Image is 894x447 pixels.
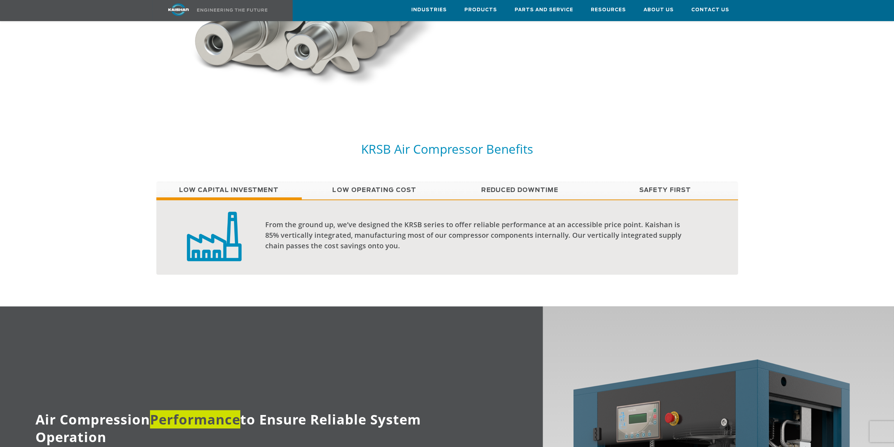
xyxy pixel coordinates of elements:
a: Low Capital Investment [156,181,302,199]
a: Low Operating Cost [302,181,447,199]
span: Performance [150,410,240,428]
a: Products [464,0,497,19]
span: Air Compression to Ensure Reliable System Operation [35,410,421,446]
img: Engineering the future [197,8,267,12]
h5: KRSB Air Compressor Benefits [156,141,738,157]
div: From the ground up, we’ve designed the KRSB series to offer reliable performance at an accessible... [265,219,691,251]
span: Industries [411,6,447,14]
a: Safety First [593,181,738,199]
a: Contact Us [691,0,729,19]
a: Industries [411,0,447,19]
a: Reduced Downtime [447,181,593,199]
span: Resources [591,6,626,14]
a: About Us [644,0,674,19]
a: Parts and Service [515,0,573,19]
div: Low Capital Investment [156,199,738,275]
img: low capital investment badge [187,211,242,261]
a: Resources [591,0,626,19]
span: Products [464,6,497,14]
span: Contact Us [691,6,729,14]
img: kaishan logo [152,4,205,16]
span: Parts and Service [515,6,573,14]
span: About Us [644,6,674,14]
